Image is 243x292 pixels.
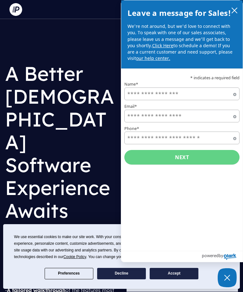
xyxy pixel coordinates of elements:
input: Phone [124,132,240,144]
button: Preferences [45,268,93,279]
button: Next [124,150,240,165]
label: Email* [124,104,240,108]
input: Email [124,110,240,122]
a: our help center. [136,55,170,61]
button: close chatbox [229,6,240,15]
label: Phone* [124,127,240,131]
p: * indicates a required field [124,76,240,80]
span: Required field [233,137,236,140]
a: Powered by Olark [202,251,243,262]
p: We're not around, but we'd love to connect with you. To speak with one of our sales associates, p... [128,23,236,62]
label: Name* [124,82,240,86]
a: Click Here [152,42,173,49]
button: Close Chatbox [218,268,237,287]
button: Accept [150,268,198,279]
span: Cookie Policy [63,255,86,259]
input: Name [124,88,240,100]
span: by [219,251,223,260]
div: We use essential cookies to make our site work. With your consent, we may also use non-essential ... [14,234,229,260]
span: Required field [233,93,236,96]
span: powered [202,251,219,260]
h2: Leave a message for Sales! [128,7,231,19]
span: Required field [233,115,236,118]
h1: A Better [DEMOGRAPHIC_DATA] Software Experience Awaits [5,57,116,227]
button: Decline [97,268,146,279]
div: Cookie Consent Prompt [3,224,240,289]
